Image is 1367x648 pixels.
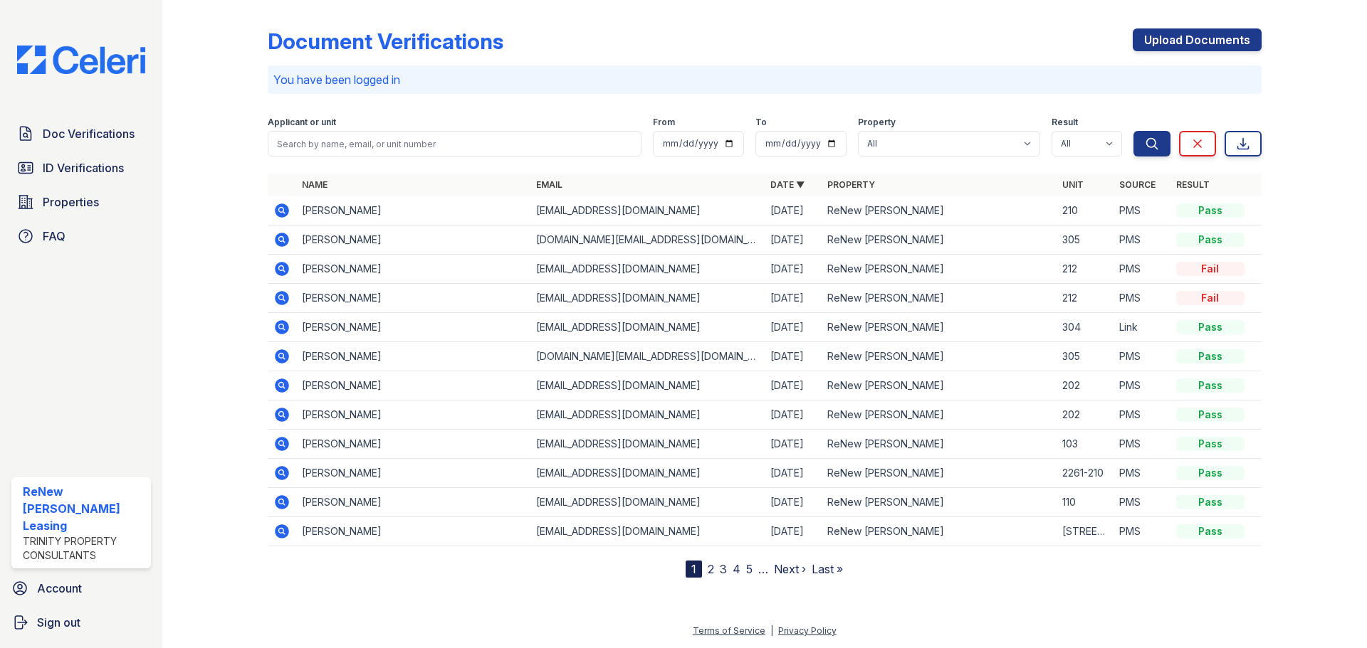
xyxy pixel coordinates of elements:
[765,488,822,517] td: [DATE]
[1057,255,1114,284] td: 212
[653,117,675,128] label: From
[1057,313,1114,342] td: 304
[296,488,530,517] td: [PERSON_NAME]
[6,608,157,637] a: Sign out
[765,225,822,255] td: [DATE]
[765,342,822,371] td: [DATE]
[1114,488,1170,517] td: PMS
[43,193,99,211] span: Properties
[1052,117,1078,128] label: Result
[765,459,822,488] td: [DATE]
[273,71,1256,88] p: You have been logged in
[268,28,503,54] div: Document Verifications
[770,179,805,190] a: Date ▼
[1176,262,1245,276] div: Fail
[1057,517,1114,546] td: [STREET_ADDRESS]
[530,488,765,517] td: [EMAIL_ADDRESS][DOMAIN_NAME]
[6,46,157,74] img: CE_Logo_Blue-a8612792a0a2168367f1c8372b55b34899dd931a85d93a1a3d3e32e68fde9ad4.png
[765,284,822,313] td: [DATE]
[11,222,151,250] a: FAQ
[765,371,822,400] td: [DATE]
[720,562,727,576] a: 3
[1057,196,1114,225] td: 210
[1114,430,1170,459] td: PMS
[1057,225,1114,255] td: 305
[530,225,765,255] td: [DOMAIN_NAME][EMAIL_ADDRESS][DOMAIN_NAME]
[765,400,822,430] td: [DATE]
[530,459,765,488] td: [EMAIL_ADDRESS][DOMAIN_NAME]
[43,228,66,245] span: FAQ
[778,625,837,636] a: Privacy Policy
[1057,342,1114,371] td: 305
[1062,179,1084,190] a: Unit
[296,371,530,400] td: [PERSON_NAME]
[765,517,822,546] td: [DATE]
[23,483,145,534] div: ReNew [PERSON_NAME] Leasing
[536,179,562,190] a: Email
[1057,488,1114,517] td: 110
[530,284,765,313] td: [EMAIL_ADDRESS][DOMAIN_NAME]
[530,400,765,430] td: [EMAIL_ADDRESS][DOMAIN_NAME]
[296,313,530,342] td: [PERSON_NAME]
[858,117,896,128] label: Property
[296,342,530,371] td: [PERSON_NAME]
[530,517,765,546] td: [EMAIL_ADDRESS][DOMAIN_NAME]
[268,131,641,156] input: Search by name, email, or unit number
[822,430,1056,459] td: ReNew [PERSON_NAME]
[296,225,530,255] td: [PERSON_NAME]
[530,342,765,371] td: [DOMAIN_NAME][EMAIL_ADDRESS][DOMAIN_NAME]
[1176,524,1245,538] div: Pass
[1057,371,1114,400] td: 202
[1176,179,1210,190] a: Result
[1114,313,1170,342] td: Link
[765,313,822,342] td: [DATE]
[530,196,765,225] td: [EMAIL_ADDRESS][DOMAIN_NAME]
[296,517,530,546] td: [PERSON_NAME]
[822,371,1056,400] td: ReNew [PERSON_NAME]
[822,196,1056,225] td: ReNew [PERSON_NAME]
[302,179,328,190] a: Name
[1114,371,1170,400] td: PMS
[822,255,1056,284] td: ReNew [PERSON_NAME]
[822,342,1056,371] td: ReNew [PERSON_NAME]
[11,154,151,182] a: ID Verifications
[827,179,875,190] a: Property
[296,255,530,284] td: [PERSON_NAME]
[765,196,822,225] td: [DATE]
[765,255,822,284] td: [DATE]
[733,562,740,576] a: 4
[1133,28,1262,51] a: Upload Documents
[1176,495,1245,509] div: Pass
[1176,320,1245,334] div: Pass
[1176,233,1245,247] div: Pass
[296,196,530,225] td: [PERSON_NAME]
[755,117,767,128] label: To
[1114,400,1170,430] td: PMS
[1176,291,1245,305] div: Fail
[1119,179,1156,190] a: Source
[296,284,530,313] td: [PERSON_NAME]
[693,625,765,636] a: Terms of Service
[37,614,80,631] span: Sign out
[1057,400,1114,430] td: 202
[23,534,145,563] div: Trinity Property Consultants
[1176,349,1245,363] div: Pass
[1057,459,1114,488] td: 2261-210
[530,313,765,342] td: [EMAIL_ADDRESS][DOMAIN_NAME]
[822,225,1056,255] td: ReNew [PERSON_NAME]
[1057,284,1114,313] td: 212
[530,371,765,400] td: [EMAIL_ADDRESS][DOMAIN_NAME]
[1114,225,1170,255] td: PMS
[1176,437,1245,451] div: Pass
[530,255,765,284] td: [EMAIL_ADDRESS][DOMAIN_NAME]
[765,430,822,459] td: [DATE]
[746,562,753,576] a: 5
[296,459,530,488] td: [PERSON_NAME]
[1114,255,1170,284] td: PMS
[708,562,714,576] a: 2
[822,488,1056,517] td: ReNew [PERSON_NAME]
[822,400,1056,430] td: ReNew [PERSON_NAME]
[1114,284,1170,313] td: PMS
[822,284,1056,313] td: ReNew [PERSON_NAME]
